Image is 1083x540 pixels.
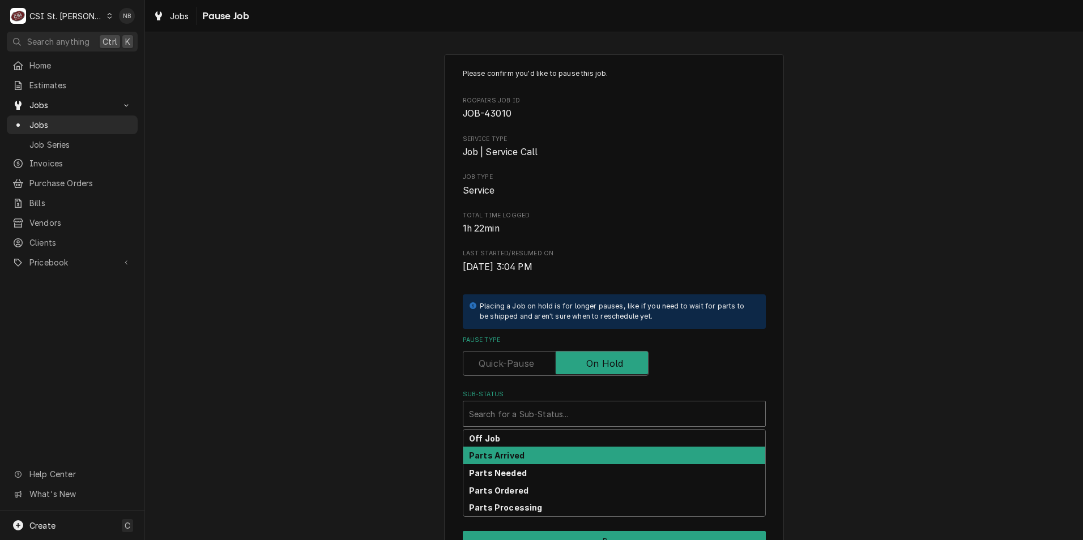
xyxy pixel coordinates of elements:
[463,211,766,220] span: Total Time Logged
[170,10,189,22] span: Jobs
[7,115,138,134] a: Jobs
[199,8,249,24] span: Pause Job
[463,249,766,273] div: Last Started/Resumed On
[125,36,130,48] span: K
[463,96,766,105] span: Roopairs Job ID
[29,79,132,91] span: Estimates
[29,197,132,209] span: Bills
[125,520,130,532] span: C
[469,486,528,495] strong: Parts Ordered
[463,211,766,235] div: Total Time Logged
[29,488,131,500] span: What's New
[463,173,766,182] span: Job Type
[463,68,766,507] div: Job Pause Form
[469,468,527,478] strong: Parts Needed
[7,56,138,75] a: Home
[463,68,766,79] p: Please confirm you'd like to pause this job.
[463,260,766,274] span: Last Started/Resumed On
[463,390,766,399] label: Sub-Status
[29,237,132,248] span: Clients
[7,465,138,483] a: Go to Help Center
[7,253,138,272] a: Go to Pricebook
[463,336,766,345] label: Pause Type
[463,390,766,427] div: Sub-Status
[29,468,131,480] span: Help Center
[463,223,500,234] span: 1h 22min
[7,233,138,252] a: Clients
[10,8,26,24] div: C
[29,521,56,530] span: Create
[469,503,543,512] strong: Parts Processing
[119,8,135,24] div: NB
[29,256,115,268] span: Pricebook
[480,301,754,322] div: Placing a Job on hold is for longer pauses, like if you need to wait for parts to be shipped and ...
[7,135,138,154] a: Job Series
[7,76,138,95] a: Estimates
[463,147,538,157] span: Job | Service Call
[463,173,766,197] div: Job Type
[27,36,89,48] span: Search anything
[29,157,132,169] span: Invoices
[29,10,103,22] div: CSI St. [PERSON_NAME]
[7,213,138,232] a: Vendors
[119,8,135,24] div: Nick Badolato's Avatar
[469,451,525,460] strong: Parts Arrived
[463,222,766,235] span: Total Time Logged
[7,174,138,192] a: Purchase Orders
[463,108,511,119] span: JOB-43010
[7,194,138,212] a: Bills
[463,107,766,121] span: Roopairs Job ID
[463,336,766,376] div: Pause Type
[463,135,766,159] div: Service Type
[469,434,500,443] strong: Off Job
[463,96,766,121] div: Roopairs Job ID
[29,119,132,131] span: Jobs
[29,177,132,189] span: Purchase Orders
[148,7,194,25] a: Jobs
[7,485,138,503] a: Go to What's New
[463,135,766,144] span: Service Type
[463,249,766,258] span: Last Started/Resumed On
[7,96,138,114] a: Go to Jobs
[463,145,766,159] span: Service Type
[463,262,532,272] span: [DATE] 3:04 PM
[7,154,138,173] a: Invoices
[10,8,26,24] div: CSI St. Louis's Avatar
[29,59,132,71] span: Home
[103,36,117,48] span: Ctrl
[29,99,115,111] span: Jobs
[463,184,766,198] span: Job Type
[463,185,495,196] span: Service
[29,217,132,229] span: Vendors
[29,139,132,151] span: Job Series
[7,32,138,52] button: Search anythingCtrlK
